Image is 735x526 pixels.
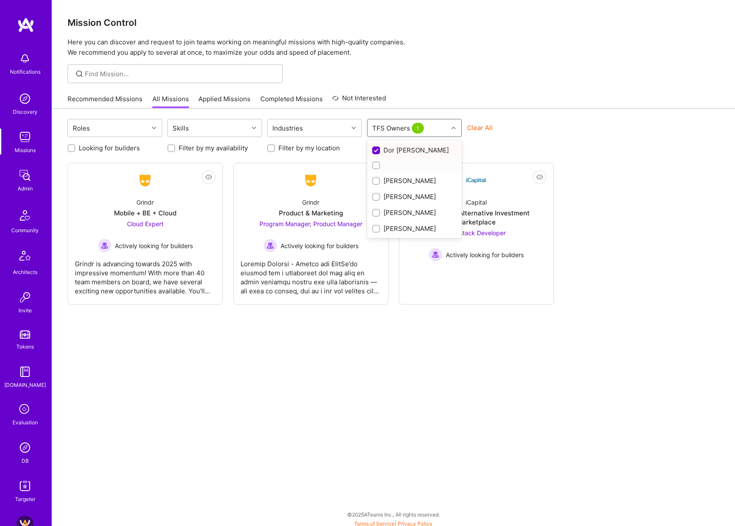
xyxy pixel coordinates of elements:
div: [PERSON_NAME] [372,208,457,217]
div: iCapital [466,198,487,207]
div: Grindr [136,198,154,207]
img: Actively looking for builders [98,239,111,252]
a: Company LogoGrindrMobile + BE + CloudCloud Expert Actively looking for buildersActively looking f... [75,170,216,297]
div: Targeter [15,495,35,504]
div: Admin [18,184,33,193]
img: discovery [16,90,34,107]
span: Actively looking for builders [446,250,524,259]
div: [DOMAIN_NAME] [4,380,46,389]
a: Company LogoGrindrProduct & MarketingProgram Manager, Product Manager Actively looking for builde... [241,170,381,297]
div: Roles [71,122,92,134]
div: Grindr [302,198,319,207]
span: Actively looking for builders [115,241,193,250]
div: Architects [13,268,37,277]
a: Recommended Missions [68,94,142,109]
div: Evaluation [12,418,38,427]
img: Invite [16,289,34,306]
div: Product & Marketing [279,209,343,218]
i: icon EyeClosed [205,174,212,181]
div: Invite [19,306,32,315]
div: Mobile + BE + Cloud [114,209,176,218]
span: Actively looking for builders [281,241,358,250]
div: Tokens [16,342,34,351]
i: icon SearchGrey [74,69,84,79]
img: admin teamwork [16,167,34,184]
div: [PERSON_NAME] [372,192,457,201]
div: Dor [PERSON_NAME] [372,146,457,155]
div: Notifications [10,67,40,76]
div: © 2025 ATeams Inc., All rights reserved. [52,504,735,525]
i: icon Chevron [352,126,356,130]
div: Community [11,226,39,235]
div: Discovery [13,107,37,116]
h3: Mission Control [68,17,720,28]
a: Not Interested [332,93,386,109]
div: TFS Owners [370,122,428,134]
a: Company LogoiCapitalBuilding an Alternative Investment MarketplaceFull-Stack Developer Actively l... [406,170,547,297]
img: guide book [16,363,34,380]
label: Filter by my location [278,143,340,153]
div: Missions [15,146,36,155]
img: bell [16,50,34,67]
img: Actively looking for builders [429,248,442,261]
button: Clear All [467,123,493,132]
div: Loremip Dolorsi - Ametco adi ElitSe’do eiusmod tem i utlaboreet dol mag aliq en admin veniamqu no... [241,252,381,296]
i: icon Chevron [451,126,456,130]
i: icon Chevron [152,126,156,130]
label: Filter by my availability [179,143,248,153]
span: 1 [412,123,424,134]
p: Here you can discover and request to join teams working on meaningful missions with high-quality ... [68,37,720,58]
a: All Missions [152,94,189,109]
img: Company Logo [466,170,487,191]
input: Find Mission... [85,69,276,78]
div: [PERSON_NAME] [372,224,457,233]
div: DB [22,456,29,465]
a: Completed Missions [260,94,323,109]
img: Architects [15,247,35,268]
div: Building an Alternative Investment Marketplace [406,209,547,227]
i: icon Chevron [252,126,256,130]
span: Program Manager, Product Manager [259,220,362,227]
i: icon EyeClosed [536,174,543,181]
span: Cloud Expert [127,220,164,227]
img: Community [15,205,35,226]
img: Actively looking for builders [263,239,277,252]
img: tokens [20,330,30,339]
label: Looking for builders [79,143,140,153]
div: Skills [170,122,191,134]
img: logo [17,17,34,33]
a: Applied Missions [198,94,250,109]
img: Admin Search [16,439,34,456]
div: Industries [270,122,305,134]
span: Full-Stack Developer [447,229,506,237]
img: Company Logo [300,173,321,188]
img: Company Logo [135,173,155,188]
i: icon SelectionTeam [17,402,33,418]
img: teamwork [16,128,34,146]
img: Skill Targeter [16,477,34,495]
div: Grindr is advancing towards 2025 with impressive momentum! With more than 40 team members on boar... [75,252,216,296]
div: [PERSON_NAME] [372,176,457,185]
